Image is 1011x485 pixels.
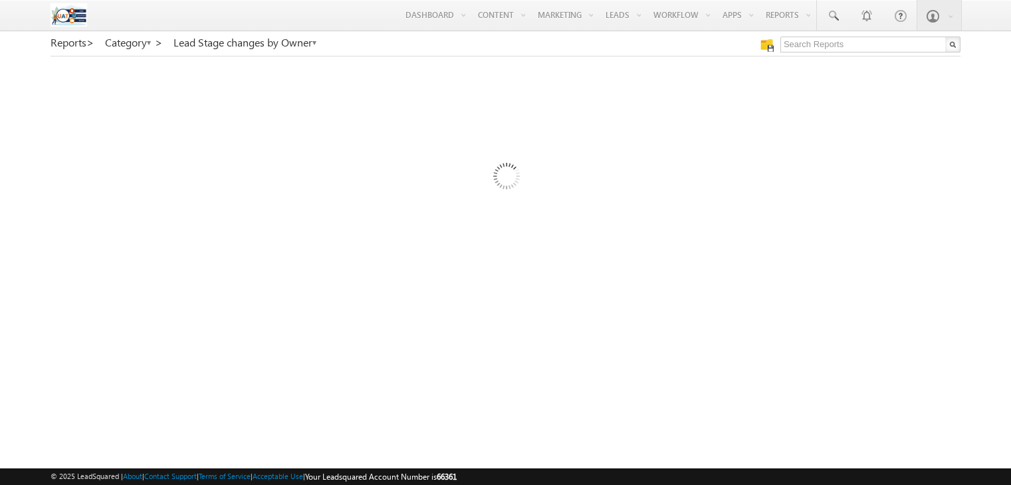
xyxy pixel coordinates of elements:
[780,37,960,52] input: Search Reports
[155,35,163,50] span: >
[437,472,457,482] span: 66361
[123,472,142,480] a: About
[144,472,197,480] a: Contact Support
[760,39,774,52] img: Manage all your saved reports!
[105,37,163,48] a: Category >
[305,472,457,482] span: Your Leadsquared Account Number is
[199,472,251,480] a: Terms of Service
[51,470,457,483] span: © 2025 LeadSquared | | | | |
[51,37,94,48] a: Reports>
[51,3,87,27] img: Custom Logo
[173,37,318,48] a: Lead Stage changes by Owner
[253,472,303,480] a: Acceptable Use
[437,110,574,247] img: Loading...
[86,35,94,50] span: >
